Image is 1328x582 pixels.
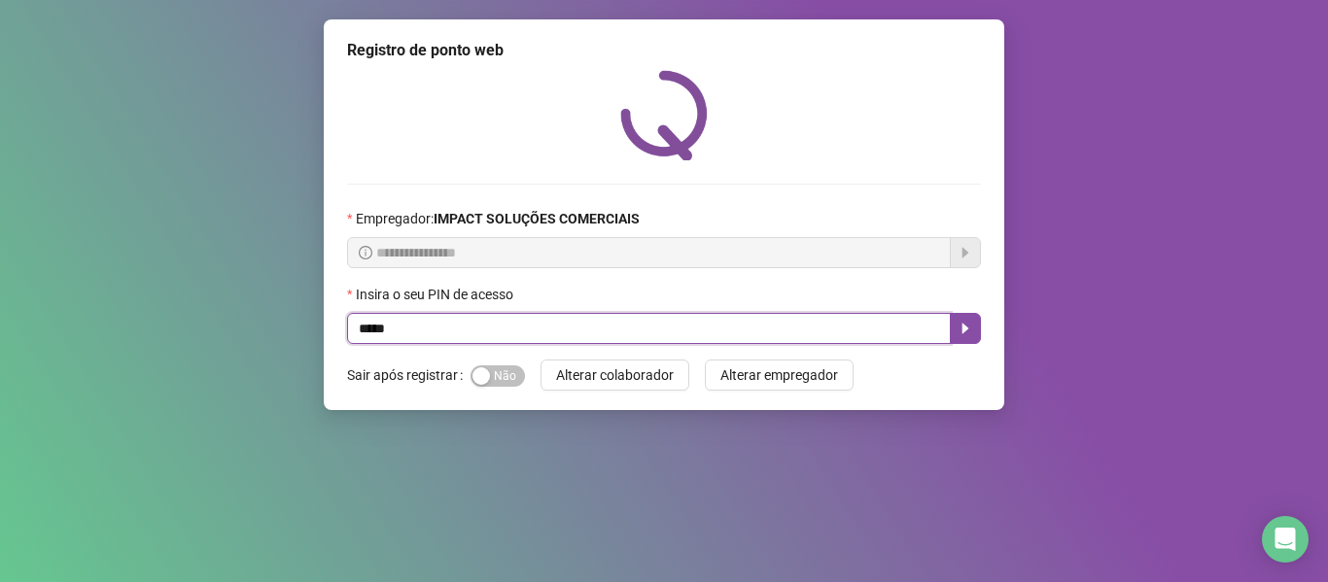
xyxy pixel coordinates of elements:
[958,321,973,336] span: caret-right
[620,70,708,160] img: QRPoint
[347,39,981,62] div: Registro de ponto web
[720,364,838,386] span: Alterar empregador
[556,364,674,386] span: Alterar colaborador
[705,359,854,391] button: Alterar empregador
[434,211,640,226] strong: IMPACT SOLUÇÕES COMERCIAIS
[347,359,471,391] label: Sair após registrar
[356,208,640,229] span: Empregador :
[347,284,526,305] label: Insira o seu PIN de acesso
[359,246,372,259] span: info-circle
[1262,516,1309,563] div: Open Intercom Messenger
[541,359,689,391] button: Alterar colaborador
